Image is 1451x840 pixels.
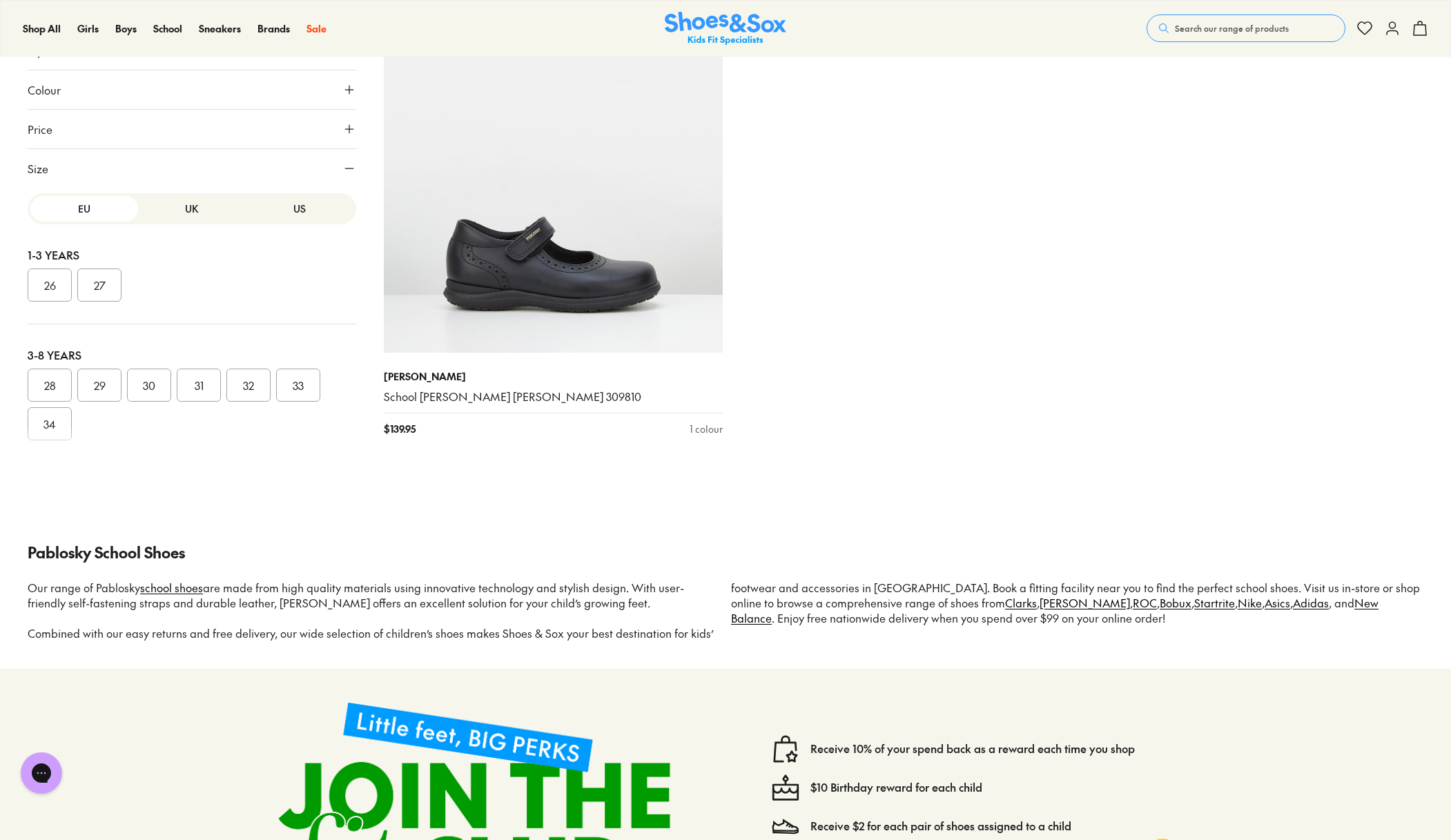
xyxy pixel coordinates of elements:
[246,196,353,222] button: US
[306,21,327,36] a: Sale
[77,21,99,36] a: Girls
[384,369,723,384] p: [PERSON_NAME]
[199,21,241,36] a: Sneakers
[28,407,72,440] button: 34
[30,196,138,222] button: EU
[28,346,356,363] div: 3-8 Years
[731,595,1379,625] a: New Balance
[28,246,356,263] div: 1-3 Years
[1238,595,1262,610] a: Nike
[772,774,799,801] img: cake--candle-birthday-event-special-sweet-cake-bake.svg
[28,580,720,611] p: Our range of Pablosky are made from high quality materials using innovative technology and stylis...
[810,741,1135,756] a: Receive 10% of your spend back as a reward each time you shop
[810,819,1071,834] a: Receive $2 for each pair of shoes assigned to a child
[1147,14,1345,42] button: Search our range of products
[28,268,72,302] button: 26
[14,748,69,799] iframe: Gorgias live chat messenger
[772,735,799,763] img: vector1.svg
[23,21,61,36] a: Shop All
[226,369,271,402] button: 32
[384,13,723,353] a: Exclusive
[115,21,137,36] a: Boys
[276,369,320,402] button: 33
[77,268,121,302] button: 27
[257,21,290,36] a: Brands
[1133,595,1157,610] a: ROC
[138,196,246,222] button: UK
[28,110,356,148] button: Price
[28,160,48,177] span: Size
[28,541,1423,564] p: Pablosky School Shoes
[690,422,723,436] div: 1 colour
[28,369,72,402] button: 28
[77,369,121,402] button: 29
[1005,595,1037,610] a: Clarks
[1265,595,1290,610] a: Asics
[1175,22,1289,35] span: Search our range of products
[1194,595,1235,610] a: Startrite
[28,149,356,188] button: Size
[1040,595,1130,610] a: [PERSON_NAME]
[810,780,982,795] a: $10 Birthday reward for each child
[28,70,356,109] button: Colour
[1293,595,1329,610] a: Adidas
[384,389,723,404] a: School [PERSON_NAME] [PERSON_NAME] 309810
[177,369,221,402] button: 31
[28,81,61,98] span: Colour
[140,580,203,595] a: school shoes
[384,422,416,436] span: $ 139.95
[153,21,182,36] a: School
[1160,595,1191,610] a: Bobux
[127,369,171,402] button: 30
[28,121,52,137] span: Price
[772,812,799,840] img: Vector_3098.svg
[28,580,1423,641] p: Combined with our easy returns and free delivery, our wide selection of children’s shoes makes Sh...
[665,12,786,46] img: SNS_Logo_Responsive.svg
[665,12,786,46] a: Shoes & Sox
